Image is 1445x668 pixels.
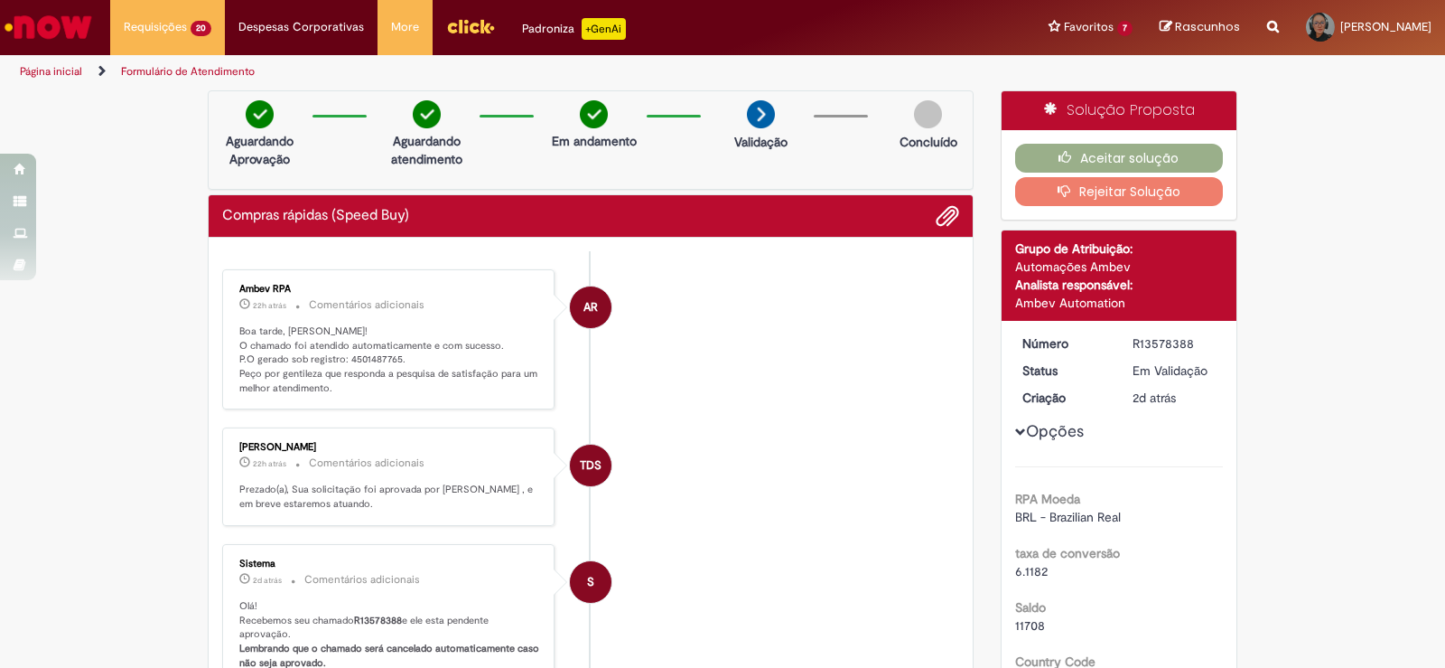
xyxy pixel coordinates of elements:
[1015,563,1048,579] span: 6.1182
[1015,144,1224,173] button: Aceitar solução
[253,300,286,311] span: 22h atrás
[253,575,282,586] span: 2d atrás
[1160,19,1240,36] a: Rascunhos
[309,456,424,471] small: Comentários adicionais
[238,18,364,36] span: Despesas Corporativas
[309,297,424,313] small: Comentários adicionais
[734,133,788,151] p: Validação
[570,287,611,328] div: Ambev RPA
[121,64,255,79] a: Formulário de Atendimento
[253,458,286,469] time: 30/09/2025 13:39:56
[246,100,274,128] img: check-circle-green.png
[1133,334,1217,353] div: R13578388
[124,18,187,36] span: Requisições
[1015,599,1046,616] b: Saldo
[239,559,540,569] div: Sistema
[570,561,611,603] div: System
[1002,91,1237,130] div: Solução Proposta
[1133,362,1217,380] div: Em Validação
[1009,362,1120,380] dt: Status
[1015,294,1224,312] div: Ambev Automation
[239,284,540,295] div: Ambev RPA
[1133,390,1176,406] time: 29/09/2025 16:59:24
[253,458,286,469] span: 22h atrás
[304,572,420,588] small: Comentários adicionais
[522,18,626,40] div: Padroniza
[1064,18,1114,36] span: Favoritos
[1009,389,1120,407] dt: Criação
[1015,240,1224,258] div: Grupo de Atribuição:
[14,55,950,89] ul: Trilhas de página
[582,18,626,40] p: +GenAi
[583,286,598,329] span: AR
[1015,177,1224,206] button: Rejeitar Solução
[222,208,409,224] h2: Compras rápidas (Speed Buy) Histórico de tíquete
[1015,617,1045,634] span: 11708
[239,483,540,511] p: Prezado(a), Sua solicitação foi aprovada por [PERSON_NAME] , e em breve estaremos atuando.
[1133,389,1217,407] div: 29/09/2025 16:59:24
[253,300,286,311] time: 30/09/2025 14:23:14
[1015,276,1224,294] div: Analista responsável:
[253,575,282,586] time: 29/09/2025 16:59:36
[1015,491,1080,507] b: RPA Moeda
[1340,19,1431,34] span: [PERSON_NAME]
[587,560,594,604] span: S
[216,132,303,168] p: Aguardando Aprovação
[354,614,402,627] b: R13578388
[191,21,211,36] span: 20
[20,64,82,79] a: Página inicial
[1117,21,1133,36] span: 7
[552,132,637,150] p: Em andamento
[1009,334,1120,353] dt: Número
[383,132,471,168] p: Aguardando atendimento
[239,325,540,396] p: Boa tarde, [PERSON_NAME]! O chamado foi atendido automaticamente e com sucesso. P.O gerado sob re...
[1015,258,1224,276] div: Automações Ambev
[570,445,611,486] div: Tiago Dos Santos Ribeiro
[900,133,957,151] p: Concluído
[413,100,441,128] img: check-circle-green.png
[391,18,419,36] span: More
[936,204,959,228] button: Adicionar anexos
[446,13,495,40] img: click_logo_yellow_360x200.png
[1175,18,1240,35] span: Rascunhos
[580,100,608,128] img: check-circle-green.png
[1015,509,1121,525] span: BRL - Brazilian Real
[1015,545,1120,561] b: taxa de conversão
[2,9,95,45] img: ServiceNow
[747,100,775,128] img: arrow-next.png
[914,100,942,128] img: img-circle-grey.png
[1133,390,1176,406] span: 2d atrás
[239,442,540,453] div: [PERSON_NAME]
[580,444,601,487] span: TDS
